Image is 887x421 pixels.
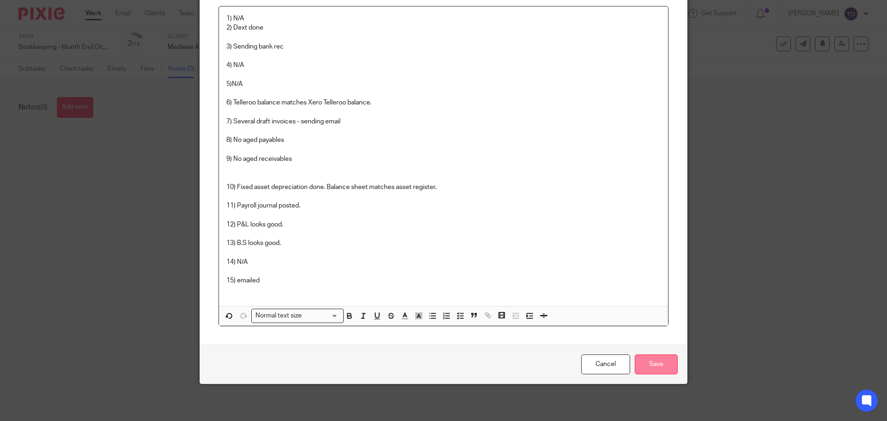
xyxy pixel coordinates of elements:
span: Normal text size [254,311,304,321]
div: Search for option [251,309,344,323]
input: Search for option [305,311,338,321]
a: Cancel [581,354,630,374]
p: 1) N/A 2) Dext done 3) Sending bank rec 4) N/A 5)N/A 6) Telleroo balance matches Xero Telleroo ba... [226,14,661,295]
input: Save [635,354,678,374]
